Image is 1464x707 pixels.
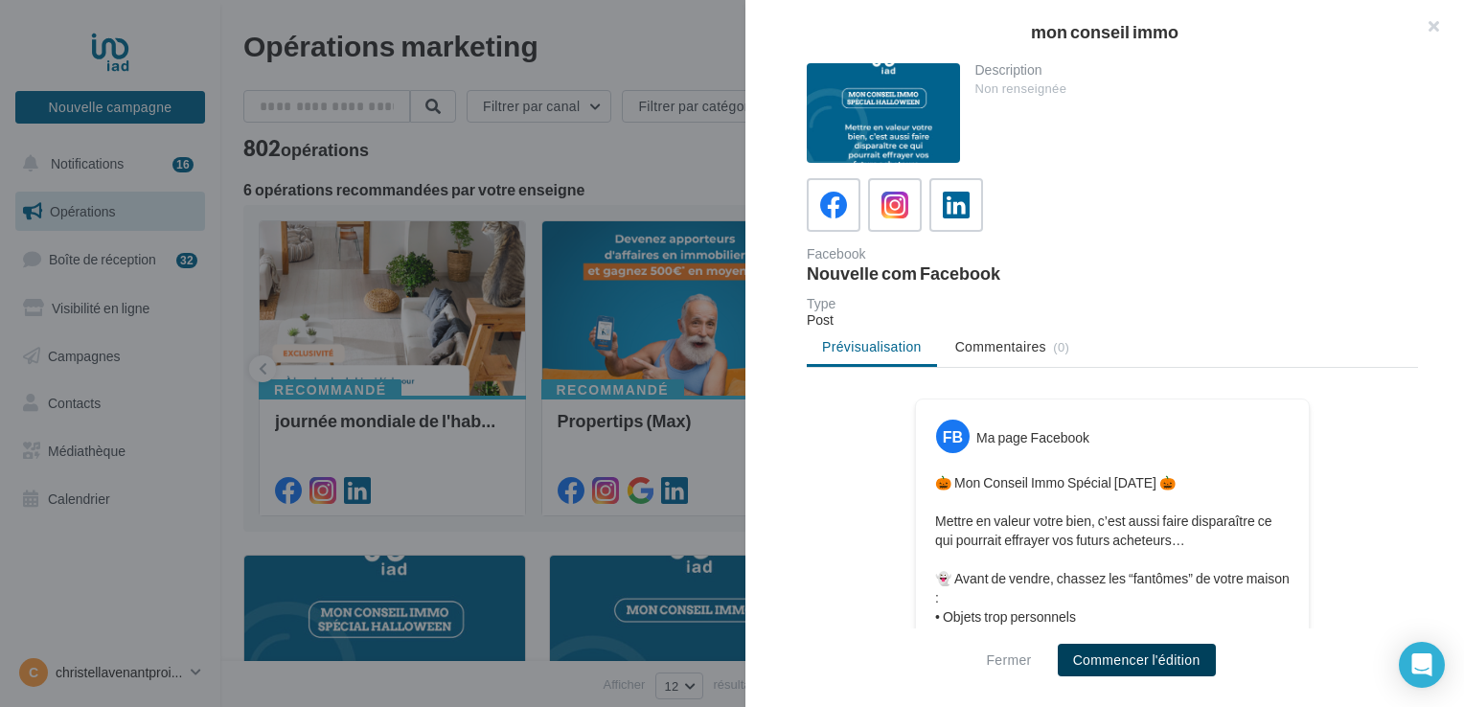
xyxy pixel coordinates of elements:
[936,420,970,453] div: FB
[978,649,1039,672] button: Fermer
[807,264,1105,282] div: Nouvelle com Facebook
[975,63,1404,77] div: Description
[1058,644,1216,676] button: Commencer l'édition
[975,80,1404,98] div: Non renseignée
[976,428,1089,447] div: Ma page Facebook
[807,297,1418,310] div: Type
[776,23,1433,40] div: mon conseil immo
[955,337,1046,356] span: Commentaires
[1399,642,1445,688] div: Open Intercom Messenger
[807,247,1105,261] div: Facebook
[1053,339,1069,354] span: (0)
[807,310,1418,330] div: Post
